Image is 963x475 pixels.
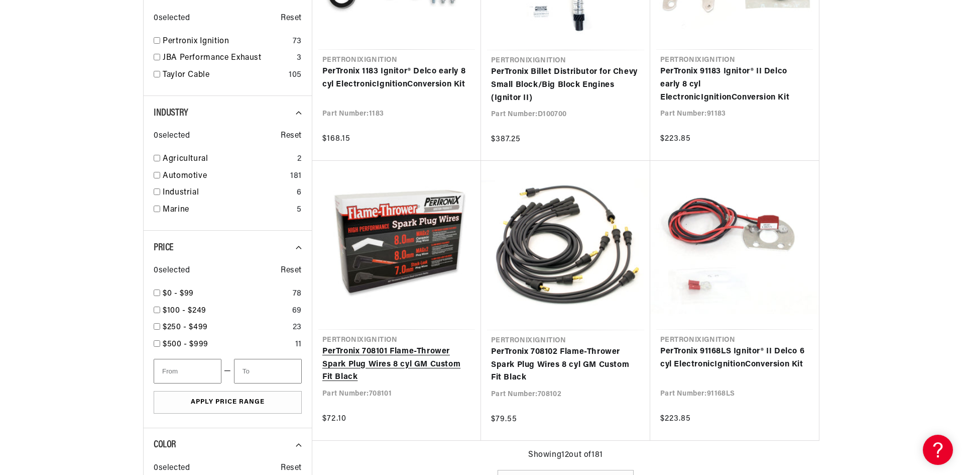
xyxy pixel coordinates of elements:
[154,440,176,450] span: Color
[281,264,302,277] span: Reset
[224,365,231,378] span: —
[491,66,640,105] a: PerTronix Billet Distributor for Chevy Small Block/Big Block Engines (Ignitor II)
[163,323,208,331] span: $250 - $499
[154,264,190,277] span: 0 selected
[154,12,190,25] span: 0 selected
[322,345,471,384] a: PerTronix 708101 Flame-Thrower Spark Plug Wires 8 cyl GM Custom Fit Black
[154,108,188,118] span: Industry
[297,186,302,200] div: 6
[295,338,302,351] div: 11
[293,321,302,334] div: 23
[154,243,174,253] span: Price
[491,346,640,385] a: PerTronix 708102 Flame-Thrower Spark Plug Wires 8 cyl GM Custom Fit Black
[163,340,208,348] span: $500 - $999
[289,69,302,82] div: 105
[163,204,293,217] a: Marine
[154,130,190,143] span: 0 selected
[163,290,194,298] span: $0 - $99
[163,170,286,183] a: Automotive
[281,130,302,143] span: Reset
[163,307,206,315] span: $100 - $249
[163,52,293,65] a: JBA Performance Exhaust
[154,359,221,384] input: From
[163,35,289,48] a: Pertronix Ignition
[290,170,302,183] div: 181
[322,65,471,91] a: PerTronix 1183 Ignitor® Delco early 8 cyl ElectronicIgnitionConversion Kit
[297,52,302,65] div: 3
[293,288,302,301] div: 78
[163,69,285,82] a: Taylor Cable
[297,153,302,166] div: 2
[154,391,302,414] button: Apply Price Range
[293,35,302,48] div: 73
[163,153,293,166] a: Agricultural
[297,204,302,217] div: 5
[154,462,190,475] span: 0 selected
[234,359,302,384] input: To
[281,462,302,475] span: Reset
[292,305,302,318] div: 69
[163,186,293,200] a: Industrial
[528,449,603,462] span: Showing 12 out of 181
[660,345,809,371] a: PerTronix 91168LS Ignitor® II Delco 6 cyl ElectronicIgnitionConversion Kit
[660,65,809,104] a: PerTronix 91183 Ignitor® II Delco early 8 cyl ElectronicIgnitionConversion Kit
[281,12,302,25] span: Reset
